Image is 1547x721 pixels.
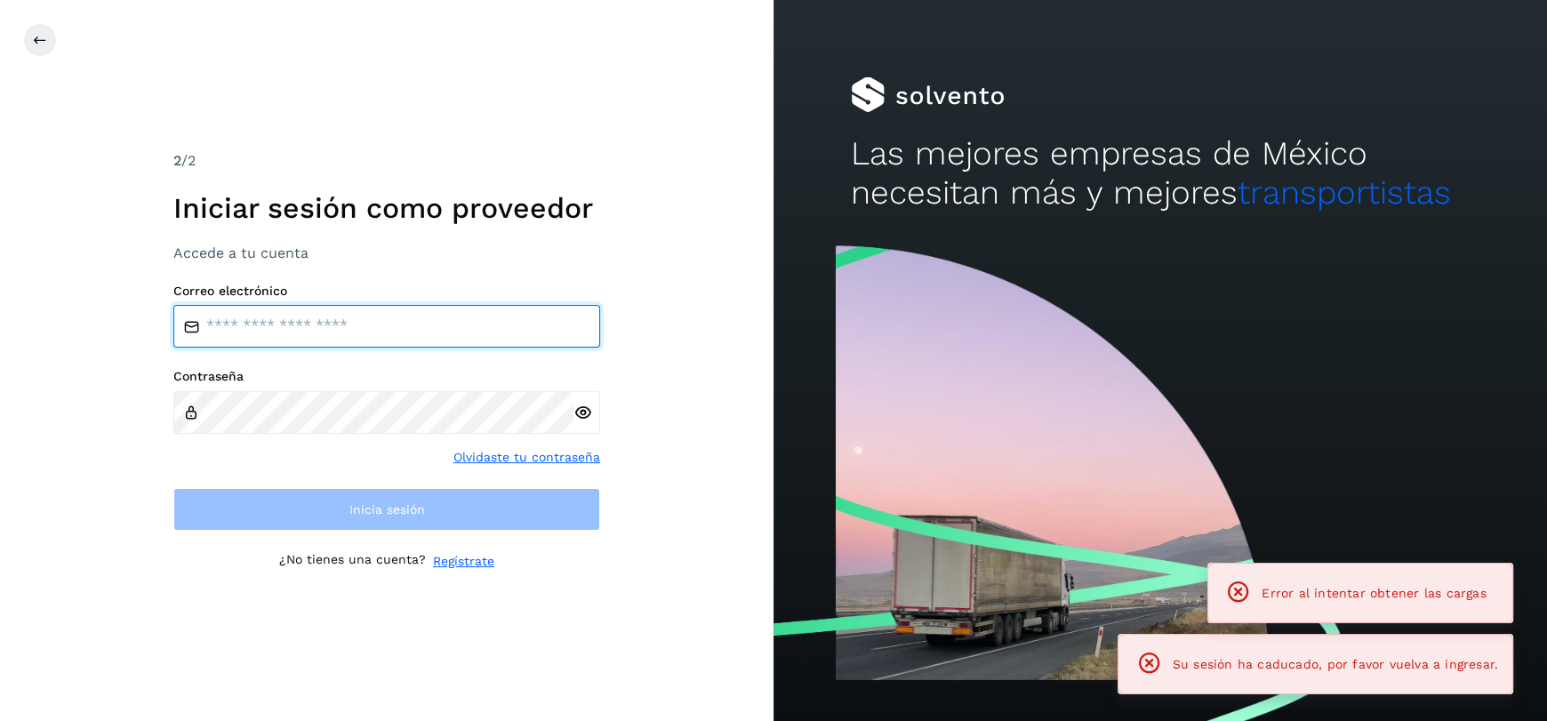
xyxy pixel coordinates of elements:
[173,152,181,169] span: 2
[453,448,600,467] a: Olvidaste tu contraseña
[173,488,600,531] button: Inicia sesión
[433,552,494,571] a: Regístrate
[173,284,600,299] label: Correo electrónico
[349,503,425,516] span: Inicia sesión
[851,134,1470,213] h2: Las mejores empresas de México necesitan más y mejores
[173,150,600,172] div: /2
[173,191,600,225] h1: Iniciar sesión como proveedor
[1238,173,1451,212] span: transportistas
[279,552,426,571] p: ¿No tienes una cuenta?
[1262,586,1486,600] span: Error al intentar obtener las cargas
[1173,657,1498,671] span: Su sesión ha caducado, por favor vuelva a ingresar.
[173,244,600,261] h3: Accede a tu cuenta
[173,369,600,384] label: Contraseña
